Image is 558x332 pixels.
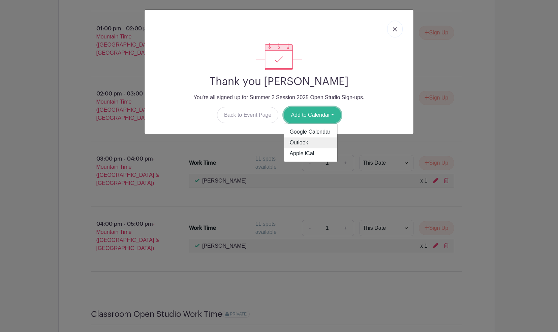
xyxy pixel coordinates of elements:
button: Add to Calendar [284,107,341,123]
p: You're all signed up for Summer 2 Session 2025 Open Studio Sign-ups. [150,93,408,102]
a: Google Calendar [284,127,337,138]
img: signup_complete-c468d5dda3e2740ee63a24cb0ba0d3ce5d8a4ecd24259e683200fb1569d990c8.svg [256,43,302,70]
a: Back to Event Page [217,107,279,123]
a: Apple iCal [284,148,337,159]
img: close_button-5f87c8562297e5c2d7936805f587ecaba9071eb48480494691a3f1689db116b3.svg [393,27,397,31]
a: Outlook [284,138,337,148]
h2: Thank you [PERSON_NAME] [150,75,408,88]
